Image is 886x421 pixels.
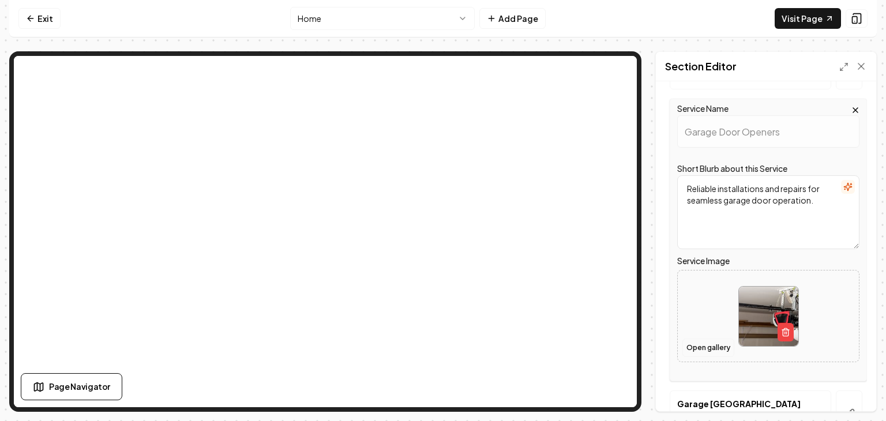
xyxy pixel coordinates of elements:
[677,115,859,148] input: Service Name
[479,8,546,29] button: Add Page
[49,381,110,393] span: Page Navigator
[21,373,122,400] button: Page Navigator
[665,58,737,74] h2: Section Editor
[775,8,841,29] a: Visit Page
[739,287,798,346] img: image
[677,103,729,114] label: Service Name
[682,339,734,357] button: Open gallery
[677,398,824,409] p: Garage [GEOGRAPHIC_DATA]
[677,254,859,268] label: Service Image
[18,8,61,29] a: Exit
[677,163,787,174] label: Short Blurb about this Service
